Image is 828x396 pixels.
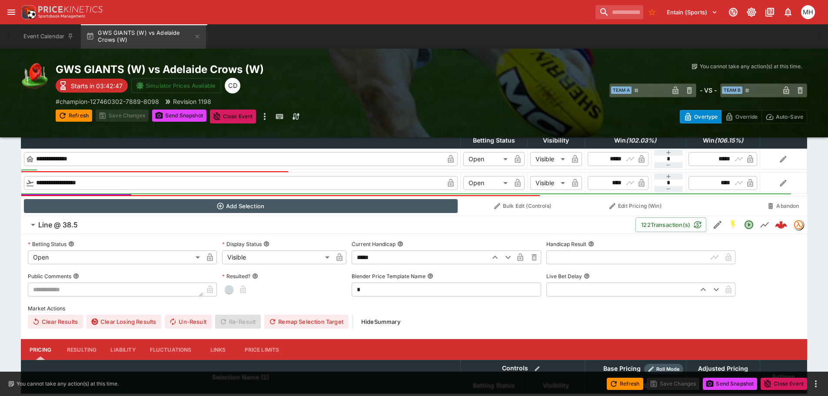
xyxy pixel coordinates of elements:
[530,176,568,190] div: Visible
[18,24,79,49] button: Event Calendar
[735,112,758,121] p: Override
[762,199,804,213] button: Abandon
[588,241,594,247] button: Handicap Result
[741,217,757,233] button: Open
[760,360,807,394] th: Actions
[143,339,199,360] button: Fluctuations
[776,112,803,121] p: Auto-Save
[700,86,717,95] h6: - VS -
[103,339,143,360] button: Liability
[28,302,800,315] label: Market Actions
[73,273,79,279] button: Public Comments
[587,199,683,213] button: Edit Pricing (Win)
[460,360,585,377] th: Controls
[645,5,659,19] button: No Bookmarks
[780,4,796,20] button: Notifications
[635,217,706,232] button: 122Transaction(s)
[744,4,759,20] button: Toggle light/dark mode
[252,273,258,279] button: Resulted?
[463,152,511,166] div: Open
[463,199,582,213] button: Bulk Edit (Controls)
[56,63,432,76] h2: Copy To Clipboard
[546,240,586,248] p: Handicap Result
[28,315,83,329] button: Clear Results
[263,241,269,247] button: Display Status
[801,5,815,19] div: Michael Hutchinson
[533,135,579,146] span: Visibility
[761,378,807,390] button: Close Event
[222,273,250,280] p: Resulted?
[794,220,803,230] img: tradingmodel
[152,110,206,122] button: Send Snapshot
[680,110,807,123] div: Start From
[165,315,211,329] button: Un-Result
[3,4,19,20] button: open drawer
[60,339,103,360] button: Resulting
[199,339,238,360] button: Links
[56,97,159,106] p: Copy To Clipboard
[24,199,458,213] button: Add Selection
[222,250,333,264] div: Visible
[356,315,406,329] button: HideSummary
[21,339,60,360] button: Pricing
[215,315,261,329] span: Re-Result
[607,378,643,390] button: Refresh
[21,216,635,233] button: Line @ 38.5
[710,217,725,233] button: Edit Detail
[17,380,119,388] p: You cannot take any action(s) at this time.
[611,87,632,94] span: Team A
[38,14,85,18] img: Sportsbook Management
[68,241,74,247] button: Betting Status
[772,216,790,233] a: d5844809-dea3-449e-9f28-fb7882f928d5
[259,110,270,123] button: more
[71,81,123,90] p: Starts in 03:42:47
[238,339,286,360] button: Price Limits
[352,240,396,248] p: Current Handicap
[775,219,787,231] img: logo-cerberus--red.svg
[762,4,778,20] button: Documentation
[28,250,203,264] div: Open
[595,5,643,19] input: search
[798,3,818,22] button: Michael Hutchinson
[463,135,525,146] span: Betting Status
[19,3,37,21] img: PriceKinetics Logo
[600,363,644,374] div: Base Pricing
[463,176,511,190] div: Open
[662,5,723,19] button: Select Tenant
[81,24,206,49] button: GWS GIANTS (W) vs Adelaide Crows (W)
[86,315,161,329] button: Clear Losing Results
[397,241,403,247] button: Current Handicap
[693,135,753,146] span: Win(106.15%)
[700,63,802,70] p: You cannot take any action(s) at this time.
[680,110,722,123] button: Overtype
[775,219,787,231] div: d5844809-dea3-449e-9f28-fb7882f928d5
[725,217,741,233] button: SGM Enabled
[715,135,743,146] em: ( 106.15 %)
[210,110,256,123] button: Close Event
[264,315,349,329] button: Remap Selection Target
[38,220,78,230] h6: Line @ 38.5
[222,240,262,248] p: Display Status
[546,273,582,280] p: Live Bet Delay
[703,378,757,390] button: Send Snapshot
[644,364,683,374] div: Show/hide Price Roll mode configuration.
[28,240,67,248] p: Betting Status
[225,78,240,93] div: Cameron Duffy
[721,110,761,123] button: Override
[427,273,433,279] button: Blender Price Template Name
[56,110,92,122] button: Refresh
[725,4,741,20] button: Connected to PK
[757,217,772,233] button: Line
[686,360,760,377] th: Adjusted Pricing
[811,379,821,389] button: more
[605,135,666,146] span: Win(102.03%)
[626,135,656,146] em: ( 102.03 %)
[173,97,211,106] p: Revision 1198
[744,220,754,230] svg: Open
[532,363,543,374] button: Bulk edit
[38,6,103,13] img: PriceKinetics
[722,87,742,94] span: Team B
[352,273,426,280] p: Blender Price Template Name
[21,63,49,90] img: australian_rules.png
